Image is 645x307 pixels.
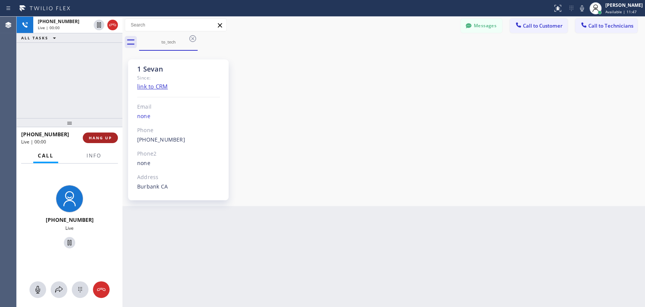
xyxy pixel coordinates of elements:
span: Call [38,152,54,159]
span: Live [65,225,74,231]
button: Call to Technicians [575,19,637,33]
div: 1 Sevan [137,65,220,73]
div: [PERSON_NAME] [605,2,643,8]
div: Phone [137,126,220,135]
span: ALL TASKS [21,35,48,41]
span: Call to Technicians [588,22,633,29]
div: Email [137,103,220,111]
span: [PHONE_NUMBER] [46,216,94,223]
span: Live | 00:00 [38,25,60,30]
button: Call [33,148,58,163]
div: none [137,112,220,121]
button: Hold Customer [94,20,104,30]
div: Since: [137,73,220,82]
button: Mute [29,281,46,298]
span: Available | 11:47 [605,9,637,14]
button: Hang up [107,20,118,30]
button: Messages [461,19,502,33]
button: Call to Customer [510,19,568,33]
input: Search [125,19,226,31]
a: link to CRM [137,83,168,90]
span: [PHONE_NUMBER] [21,131,69,138]
span: [PHONE_NUMBER] [38,18,79,25]
span: Call to Customer [523,22,563,29]
a: [PHONE_NUMBER] [137,136,185,143]
button: ALL TASKS [17,33,63,42]
span: Info [87,152,101,159]
button: Hang up [93,281,110,298]
div: Address [137,173,220,182]
button: Mute [577,3,587,14]
button: Info [82,148,106,163]
div: to_tech [140,39,197,45]
div: none [137,159,220,168]
span: HANG UP [89,135,112,140]
button: HANG UP [83,132,118,143]
button: Open dialpad [72,281,88,298]
button: Open directory [51,281,67,298]
span: Live | 00:00 [21,139,46,145]
div: Burbank CA [137,182,220,191]
div: Phone2 [137,150,220,158]
button: Hold Customer [64,237,75,248]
